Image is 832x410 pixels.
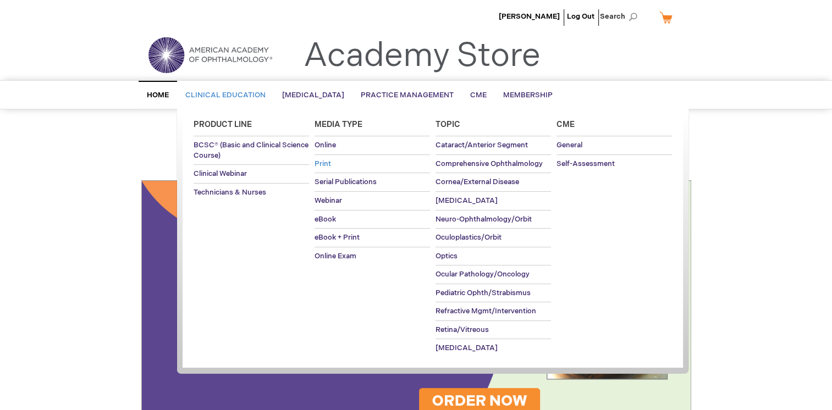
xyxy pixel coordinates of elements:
[436,270,530,279] span: Ocular Pathology/Oncology
[361,91,454,99] span: Practice Management
[185,91,266,99] span: Clinical Education
[315,215,336,224] span: eBook
[436,196,498,205] span: [MEDICAL_DATA]
[436,307,536,315] span: Refractive Mgmt/Intervention
[567,12,594,21] a: Log Out
[556,159,615,168] span: Self-Assessment
[436,141,528,149] span: Cataract/Anterior Segment
[556,120,575,129] span: Cme
[304,36,541,76] a: Academy Store
[315,196,342,205] span: Webinar
[194,169,247,178] span: Clinical Webinar
[315,159,331,168] span: Print
[315,233,360,242] span: eBook + Print
[470,91,487,99] span: CME
[436,233,502,242] span: Oculoplastics/Orbit
[556,141,582,149] span: General
[315,252,356,261] span: Online Exam
[600,5,642,27] span: Search
[282,91,344,99] span: [MEDICAL_DATA]
[194,188,266,197] span: Technicians & Nurses
[194,120,252,129] span: Product Line
[194,141,308,160] span: BCSC® (Basic and Clinical Science Course)
[315,120,362,129] span: Media Type
[315,141,336,149] span: Online
[436,178,519,186] span: Cornea/External Disease
[499,12,560,21] a: [PERSON_NAME]
[436,252,458,261] span: Optics
[436,215,532,224] span: Neuro-Ophthalmology/Orbit
[503,91,553,99] span: Membership
[436,325,489,334] span: Retina/Vitreous
[436,289,531,297] span: Pediatric Ophth/Strabismus
[147,91,169,99] span: Home
[436,120,460,129] span: Topic
[436,343,498,352] span: [MEDICAL_DATA]
[315,178,377,186] span: Serial Publications
[436,159,543,168] span: Comprehensive Ophthalmology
